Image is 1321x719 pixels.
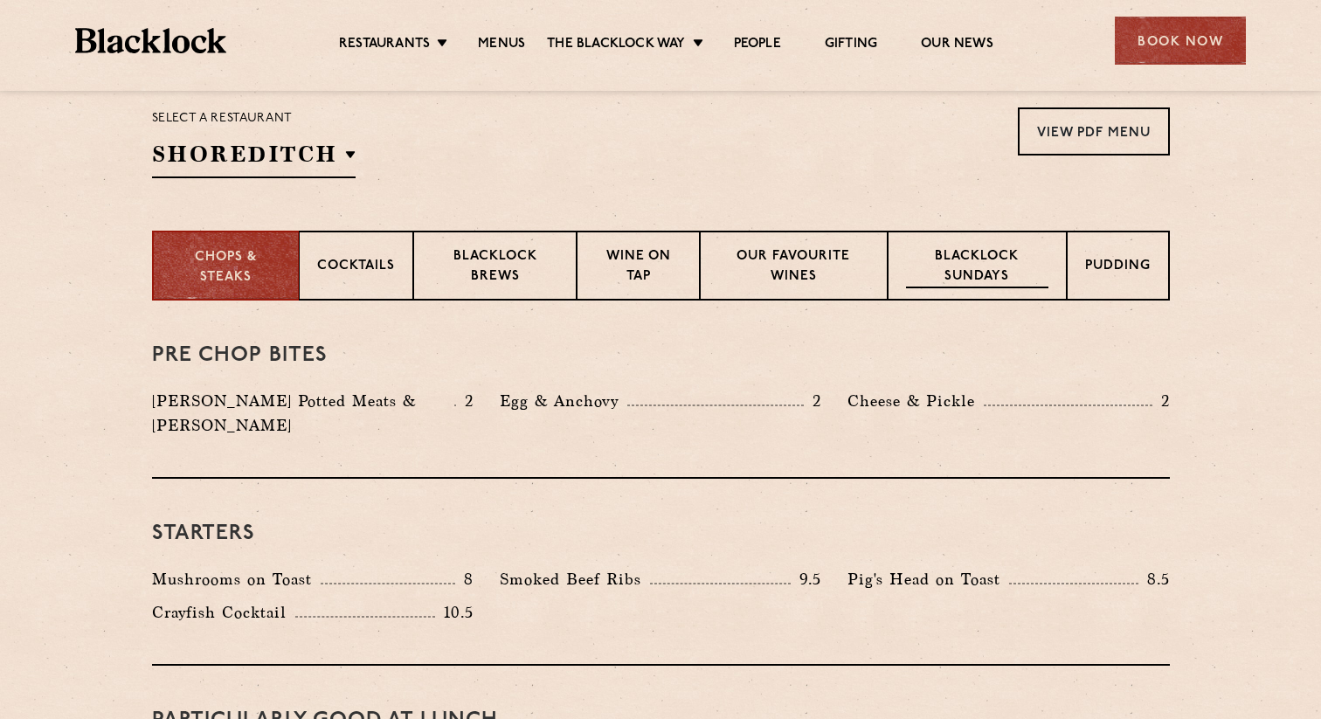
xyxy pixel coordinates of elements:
[906,247,1048,288] p: Blacklock Sundays
[152,139,356,178] h2: Shoreditch
[847,389,984,413] p: Cheese & Pickle
[171,248,280,287] p: Chops & Steaks
[339,36,430,55] a: Restaurants
[1152,390,1170,412] p: 2
[432,247,559,288] p: Blacklock Brews
[718,247,869,288] p: Our favourite wines
[435,601,474,624] p: 10.5
[1018,107,1170,156] a: View PDF Menu
[1138,568,1170,591] p: 8.5
[478,36,525,55] a: Menus
[1115,17,1246,65] div: Book Now
[152,107,356,130] p: Select a restaurant
[847,567,1009,591] p: Pig's Head on Toast
[152,344,1170,367] h3: Pre Chop Bites
[152,600,295,625] p: Crayfish Cocktail
[547,36,685,55] a: The Blacklock Way
[1085,257,1151,279] p: Pudding
[317,257,395,279] p: Cocktails
[791,568,822,591] p: 9.5
[152,522,1170,545] h3: Starters
[804,390,821,412] p: 2
[500,389,627,413] p: Egg & Anchovy
[734,36,781,55] a: People
[456,390,474,412] p: 2
[500,567,650,591] p: Smoked Beef Ribs
[825,36,877,55] a: Gifting
[152,389,454,438] p: [PERSON_NAME] Potted Meats & [PERSON_NAME]
[921,36,993,55] a: Our News
[75,28,226,53] img: BL_Textured_Logo-footer-cropped.svg
[152,567,321,591] p: Mushrooms on Toast
[595,247,681,288] p: Wine on Tap
[455,568,474,591] p: 8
